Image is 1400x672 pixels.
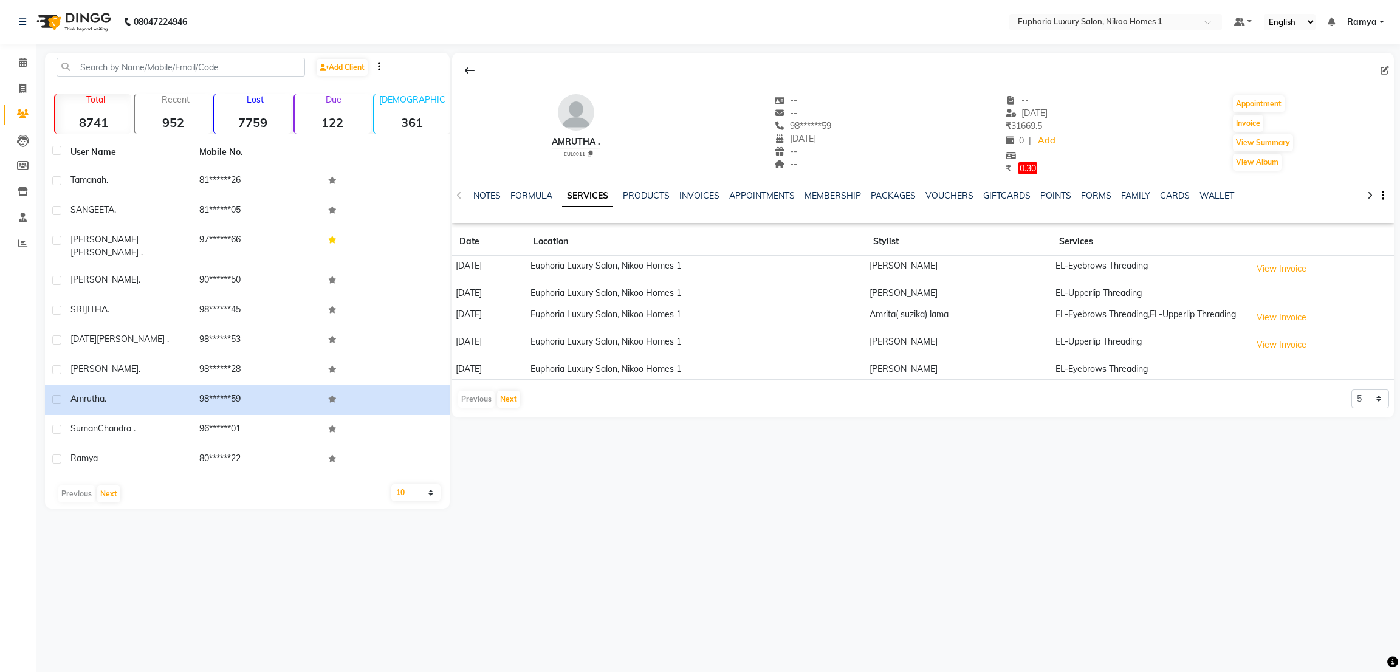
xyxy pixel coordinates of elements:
a: Add Client [317,59,368,76]
a: VOUCHERS [925,190,973,201]
a: POINTS [1040,190,1071,201]
span: [PERSON_NAME] [70,234,139,245]
span: -- [775,159,798,170]
span: Tamanah [70,174,106,185]
a: Add [1036,132,1057,149]
span: -- [775,108,798,118]
button: Next [97,485,120,502]
span: . [106,174,108,185]
th: Location [526,228,866,256]
span: SRIJITHA [70,304,108,315]
button: Appointment [1233,95,1285,112]
span: [DATE] [70,334,97,345]
td: EL-Eyebrows Threading,EL-Upperlip Threading [1052,304,1247,331]
button: Invoice [1233,115,1263,132]
td: [PERSON_NAME] [866,358,1052,380]
strong: 952 [135,115,211,130]
button: Next [497,391,520,408]
th: User Name [63,139,192,166]
span: [PERSON_NAME] . [70,247,143,258]
span: [DATE] [1006,108,1048,118]
p: Total [60,94,131,105]
span: -- [775,95,798,106]
th: Stylist [866,228,1052,256]
span: | [1029,134,1031,147]
a: CARDS [1160,190,1190,201]
div: Amrutha . [552,135,600,148]
span: -- [775,146,798,157]
p: Recent [140,94,211,105]
td: [PERSON_NAME] [866,255,1052,283]
th: Services [1052,228,1247,256]
span: . [139,274,140,285]
span: [PERSON_NAME] [70,274,139,285]
button: View Album [1233,154,1282,171]
span: Ramya [1347,16,1377,29]
a: NOTES [473,190,501,201]
p: Lost [219,94,290,105]
td: Euphoria Luxury Salon, Nikoo Homes 1 [526,304,866,331]
span: [DATE] [775,133,817,144]
p: [DEMOGRAPHIC_DATA] [379,94,450,105]
img: avatar [558,94,594,131]
a: PRODUCTS [623,190,670,201]
img: logo [31,5,114,39]
span: [PERSON_NAME] [70,363,139,374]
span: Amrutha [70,393,105,404]
td: EL-Eyebrows Threading [1052,358,1247,380]
span: ₹ [1006,120,1011,131]
a: PACKAGES [871,190,916,201]
td: [PERSON_NAME] [866,331,1052,358]
span: . [108,304,109,315]
td: Amrita( suzika) lama [866,304,1052,331]
span: 31669.5 [1006,120,1042,131]
strong: 8741 [55,115,131,130]
a: MEMBERSHIP [805,190,861,201]
a: FORMS [1081,190,1111,201]
th: Mobile No. [192,139,321,166]
a: WALLET [1199,190,1234,201]
td: [PERSON_NAME] [866,283,1052,304]
td: EL-Upperlip Threading [1052,283,1247,304]
a: GIFTCARDS [983,190,1031,201]
span: . [105,393,106,404]
td: [DATE] [452,304,526,331]
td: [DATE] [452,331,526,358]
span: . [114,204,116,215]
a: APPOINTMENTS [729,190,795,201]
a: FAMILY [1121,190,1150,201]
span: SANGEETA [70,204,114,215]
td: [DATE] [452,255,526,283]
span: . [139,363,140,374]
span: 0.30 [1018,162,1037,174]
span: -- [1006,95,1029,106]
td: [DATE] [452,358,526,380]
a: SERVICES [562,185,613,207]
td: [DATE] [452,283,526,304]
td: EL-Eyebrows Threading [1052,255,1247,283]
button: View Invoice [1251,335,1312,354]
button: View Summary [1233,134,1293,151]
span: ₹ [1006,163,1011,174]
a: INVOICES [679,190,719,201]
strong: 122 [295,115,371,130]
span: Ramya [70,453,98,464]
div: EUL0011 [557,149,600,157]
button: View Invoice [1251,259,1312,278]
strong: 361 [374,115,450,130]
td: Euphoria Luxury Salon, Nikoo Homes 1 [526,283,866,304]
input: Search by Name/Mobile/Email/Code [57,58,305,77]
button: View Invoice [1251,308,1312,327]
span: Suman [70,423,98,434]
td: Euphoria Luxury Salon, Nikoo Homes 1 [526,255,866,283]
td: EL-Upperlip Threading [1052,331,1247,358]
span: Chandra . [98,423,136,434]
td: Euphoria Luxury Salon, Nikoo Homes 1 [526,331,866,358]
b: 08047224946 [134,5,187,39]
div: Back to Client [457,59,482,82]
strong: 7759 [214,115,290,130]
span: 0 [1006,135,1024,146]
td: Euphoria Luxury Salon, Nikoo Homes 1 [526,358,866,380]
th: Date [452,228,526,256]
a: FORMULA [510,190,552,201]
